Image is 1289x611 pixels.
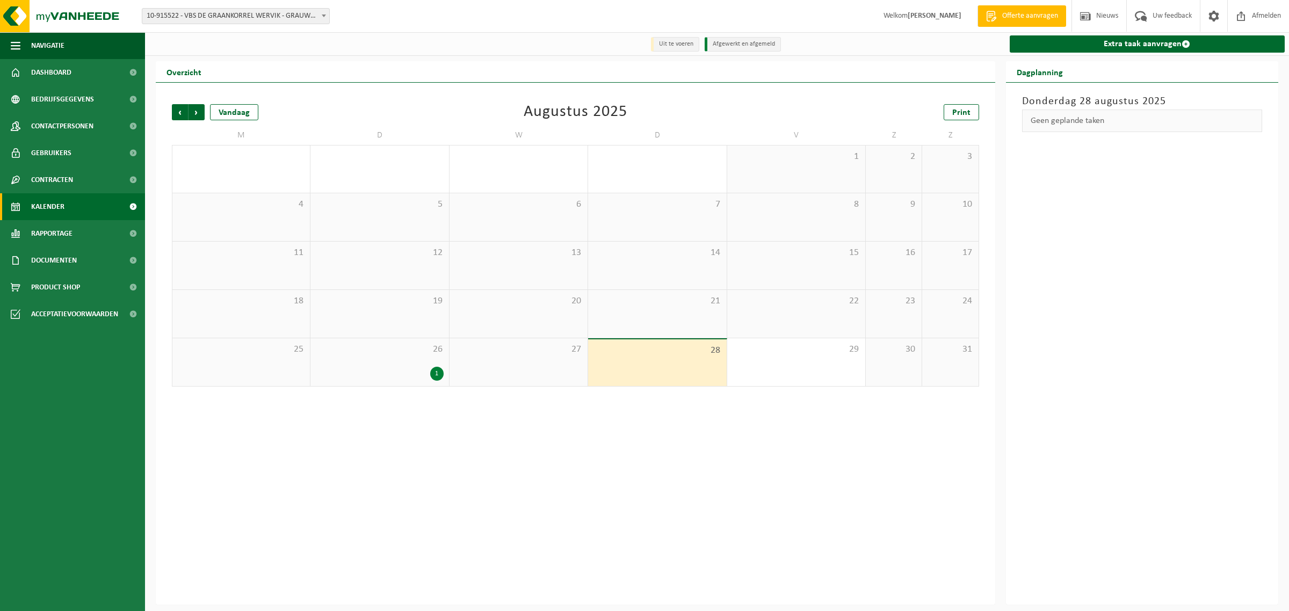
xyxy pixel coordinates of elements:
span: Product Shop [31,274,80,301]
span: 7 [593,199,721,210]
span: 26 [316,344,443,355]
span: 10-915522 - VBS DE GRAANKORREL WERVIK - GRAUWEZUSTERSTRAAT - WERVIK [142,9,329,24]
a: Offerte aanvragen [977,5,1066,27]
span: Volgende [189,104,205,120]
span: 25 [178,344,305,355]
span: Kalender [31,193,64,220]
span: 29 [733,344,860,355]
span: 23 [871,295,916,307]
span: Offerte aanvragen [1000,11,1061,21]
h3: Donderdag 28 augustus 2025 [1022,93,1263,110]
h2: Overzicht [156,61,212,82]
td: V [727,126,866,145]
span: Contactpersonen [31,113,93,140]
span: 17 [928,247,973,259]
span: 12 [316,247,443,259]
span: Bedrijfsgegevens [31,86,94,113]
span: Vorige [172,104,188,120]
h2: Dagplanning [1006,61,1074,82]
span: 15 [733,247,860,259]
span: 30 [871,344,916,355]
a: Print [944,104,979,120]
span: 5 [316,199,443,210]
span: Navigatie [31,32,64,59]
td: M [172,126,310,145]
span: 10 [928,199,973,210]
td: D [588,126,727,145]
span: Print [952,108,971,117]
div: Augustus 2025 [524,104,627,120]
span: Dashboard [31,59,71,86]
td: Z [922,126,979,145]
div: Vandaag [210,104,258,120]
li: Afgewerkt en afgemeld [705,37,781,52]
td: Z [866,126,922,145]
span: 4 [178,199,305,210]
span: 2 [871,151,916,163]
strong: [PERSON_NAME] [908,12,961,20]
span: Contracten [31,166,73,193]
span: 20 [455,295,582,307]
td: W [450,126,588,145]
span: Rapportage [31,220,73,247]
span: 18 [178,295,305,307]
span: Gebruikers [31,140,71,166]
span: Acceptatievoorwaarden [31,301,118,328]
li: Uit te voeren [651,37,699,52]
td: D [310,126,449,145]
span: 22 [733,295,860,307]
div: 1 [430,367,444,381]
span: 11 [178,247,305,259]
span: 19 [316,295,443,307]
span: 1 [733,151,860,163]
span: 3 [928,151,973,163]
span: 31 [928,344,973,355]
span: 27 [455,344,582,355]
span: 28 [593,345,721,357]
span: 10-915522 - VBS DE GRAANKORREL WERVIK - GRAUWEZUSTERSTRAAT - WERVIK [142,8,330,24]
div: Geen geplande taken [1022,110,1263,132]
span: 24 [928,295,973,307]
span: 16 [871,247,916,259]
span: Documenten [31,247,77,274]
span: 6 [455,199,582,210]
span: 14 [593,247,721,259]
span: 8 [733,199,860,210]
span: 13 [455,247,582,259]
span: 9 [871,199,916,210]
span: 21 [593,295,721,307]
a: Extra taak aanvragen [1010,35,1285,53]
